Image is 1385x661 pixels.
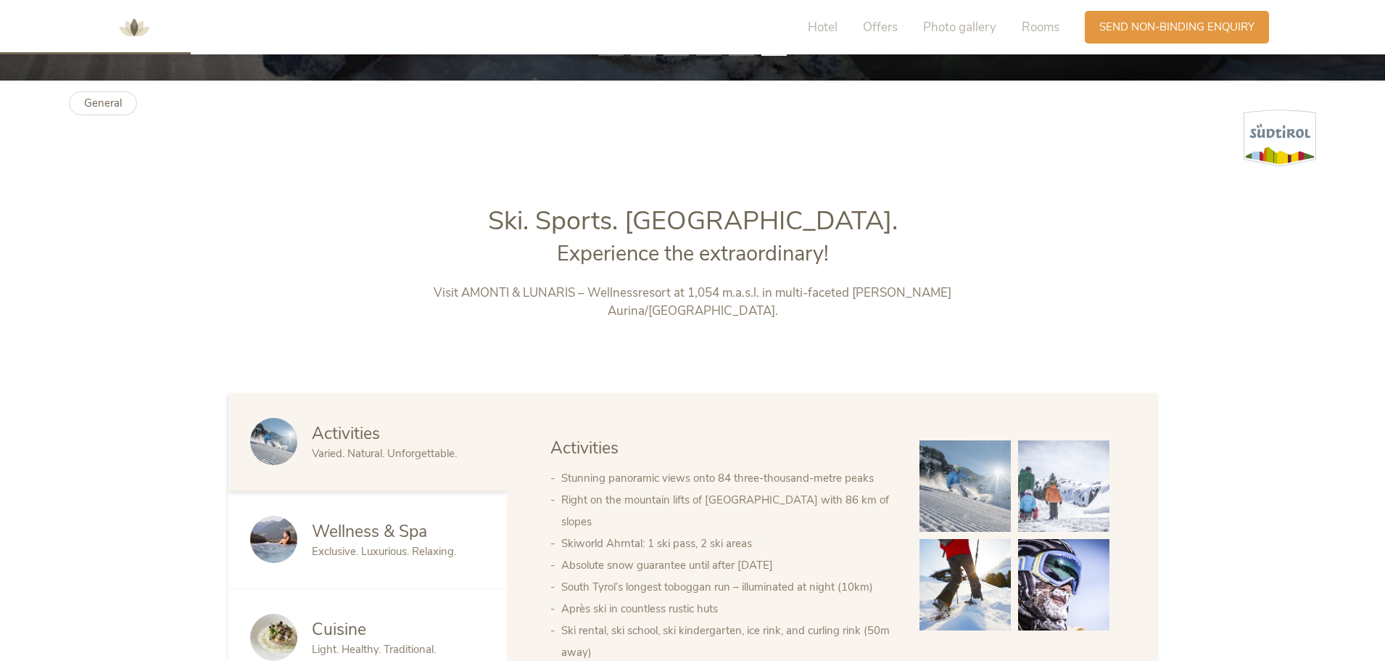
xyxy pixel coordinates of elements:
p: Visit AMONTI & LUNARIS – Wellnessresort at 1,054 m.a.s.l. in multi-faceted [PERSON_NAME] Aurina/[... [390,284,996,321]
a: AMONTI & LUNARIS Wellnessresort [112,22,156,32]
span: Activities [550,437,619,459]
span: Experience the extraordinary! [557,239,829,268]
span: Light. Healthy. Traditional. [312,642,436,657]
span: Cuisine [312,618,366,641]
img: AMONTI & LUNARIS Wellnessresort [112,6,156,49]
b: Wellness [148,81,177,115]
li: South Tyrol’s longest toboggan run – illuminated at night (10km) [561,576,890,598]
li: Après ski in countless rustic huts [561,598,890,620]
span: Hotel [808,19,838,36]
li: Absolute snow guarantee until after [DATE] [561,554,890,576]
span: Ski. Sports. [GEOGRAPHIC_DATA]. [488,203,898,239]
img: Südtirol [1244,110,1316,167]
li: Right on the mountain lifts of [GEOGRAPHIC_DATA] with 86 km of slopes [561,489,890,533]
span: Send non-binding enquiry [1099,20,1254,35]
span: Wellness & Spa [312,520,427,543]
b: General [84,96,122,110]
b: Family [177,81,198,115]
span: Photo gallery [923,19,996,36]
span: Varied. Natural. Unforgettable. [312,446,457,461]
a: General [69,91,137,115]
li: Skiworld Ahrntal: 1 ski pass, 2 ski areas [561,533,890,554]
span: Exclusive. Luxurious. Relaxing. [312,544,456,559]
b: Summer active [198,81,247,115]
li: Stunning panoramic views onto 84 three-thousand-metre peaks [561,467,890,489]
span: Offers [863,19,898,36]
span: Activities [312,422,380,445]
span: Rooms [1022,19,1059,36]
